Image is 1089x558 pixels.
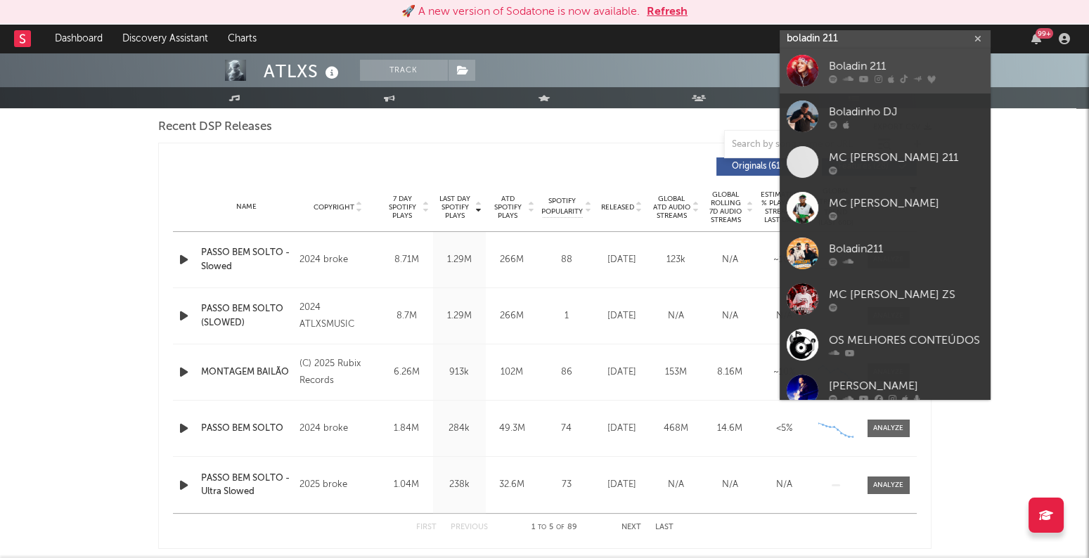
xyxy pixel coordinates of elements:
div: [DATE] [598,365,645,379]
div: N/A [652,309,700,323]
div: N/A [707,478,754,492]
div: N/A [761,309,808,323]
a: Dashboard [45,25,112,53]
div: 1 [542,309,591,323]
div: (C) 2025 Rubix Records [299,356,376,389]
a: Boladinho DJ [780,93,991,139]
div: 102M [489,365,535,379]
div: Boladinho DJ [829,104,984,121]
div: 266M [489,309,535,323]
div: 1 5 89 [516,519,593,536]
div: MC [PERSON_NAME] [829,195,984,212]
a: Discovery Assistant [112,25,218,53]
span: of [556,524,565,531]
div: MC [PERSON_NAME] ZS [829,287,984,304]
span: Estimated % Playlist Streams Last Day [761,190,799,224]
div: 8.16M [707,365,754,379]
div: 6.26M [384,365,430,379]
div: 74 [542,422,591,436]
a: MC [PERSON_NAME] 211 [780,139,991,185]
div: 284k [437,422,482,436]
div: 266M [489,253,535,267]
div: 2024 broke [299,252,376,268]
div: 73 [542,478,591,492]
div: ~ 10 % [761,253,808,267]
div: N/A [761,478,808,492]
span: ATD Spotify Plays [489,195,527,220]
div: 14.6M [707,422,754,436]
div: [DATE] [598,253,645,267]
div: Boladin 211 [829,58,984,75]
button: Next [621,524,641,531]
div: N/A [652,478,700,492]
div: ~ 10 % [761,365,808,379]
div: 468M [652,422,700,436]
div: 1.29M [437,309,482,323]
a: PASSO BEM SOLTO (SLOWED) [201,302,293,330]
div: [DATE] [598,478,645,492]
a: [PERSON_NAME] [780,368,991,413]
span: Global Rolling 7D Audio Streams [707,190,745,224]
span: Released [601,203,634,212]
div: 8.71M [384,253,430,267]
div: 86 [542,365,591,379]
div: 8.7M [384,309,430,323]
div: <5% [761,422,808,436]
span: 7 Day Spotify Plays [384,195,421,220]
div: 153M [652,365,700,379]
div: Boladin211 [829,241,984,258]
div: 1.04M [384,478,430,492]
div: 49.3M [489,422,535,436]
div: MC [PERSON_NAME] 211 [829,150,984,167]
input: Search for artists [780,30,991,48]
a: MC [PERSON_NAME] [780,185,991,231]
span: Originals ( 61 ) [726,162,790,171]
button: Previous [451,524,488,531]
div: 2024 broke [299,420,376,437]
button: Refresh [647,4,688,20]
div: 1.29M [437,253,482,267]
span: Copyright [314,203,354,212]
a: MC [PERSON_NAME] ZS [780,276,991,322]
a: Charts [218,25,266,53]
a: PASSO BEM SOLTO - Slowed [201,246,293,273]
div: 2025 broke [299,476,376,493]
button: First [416,524,437,531]
div: 1.84M [384,422,430,436]
input: Search by song name or URL [725,139,873,150]
span: Last Day Spotify Plays [437,195,474,220]
a: Boladin 211 [780,48,991,93]
a: PASSO BEM SOLTO [201,422,293,436]
div: [DATE] [598,309,645,323]
span: Recent DSP Releases [158,119,272,136]
a: PASSO BEM SOLTO - Ultra Slowed [201,472,293,499]
a: MONTAGEM BAILÃO [201,365,293,379]
div: 238k [437,478,482,492]
div: 99 + [1036,28,1053,39]
div: 123k [652,253,700,267]
div: OS MELHORES CONTEÚDOS [829,332,984,349]
div: 913k [437,365,482,379]
span: to [538,524,546,531]
button: 99+ [1031,33,1041,44]
div: [PERSON_NAME] [829,378,984,395]
button: Track [360,60,448,81]
button: Originals(61) [716,157,811,176]
div: [DATE] [598,422,645,436]
div: ATLXS [264,60,342,83]
button: Last [655,524,674,531]
div: Name [201,202,293,212]
div: 2024 ATLXSMUSIC [299,299,376,333]
div: N/A [707,309,754,323]
div: N/A [707,253,754,267]
a: OS MELHORES CONTEÚDOS [780,322,991,368]
div: 88 [542,253,591,267]
span: Global ATD Audio Streams [652,195,691,220]
div: 🚀 A new version of Sodatone is now available. [401,4,640,20]
a: Boladin211 [780,231,991,276]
